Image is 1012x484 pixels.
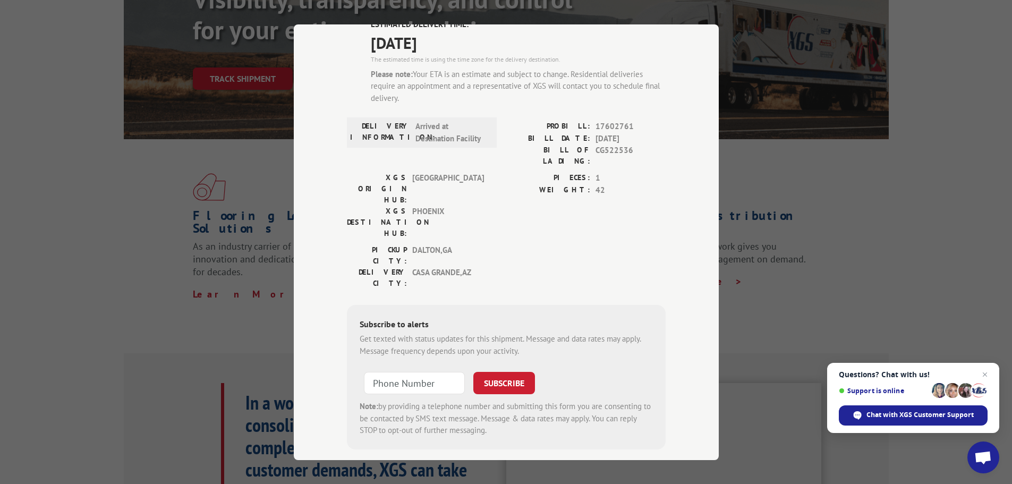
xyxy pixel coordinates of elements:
span: DALTON , GA [412,244,484,267]
span: 42 [596,184,666,196]
label: BILL DATE: [506,132,590,145]
div: Get texted with status updates for this shipment. Message and data rates may apply. Message frequ... [360,333,653,357]
div: The estimated time is using the time zone for the delivery destination. [371,54,666,64]
strong: Please note: [371,69,413,79]
span: [GEOGRAPHIC_DATA] [412,172,484,206]
button: SUBSCRIBE [473,372,535,394]
span: CASA GRANDE , AZ [412,267,484,289]
label: XGS DESTINATION HUB: [347,206,407,239]
span: [DATE] [371,30,666,54]
label: DELIVERY CITY: [347,267,407,289]
label: PROBILL: [506,121,590,133]
span: PHOENIX [412,206,484,239]
label: WEIGHT: [506,184,590,196]
span: 1 [596,172,666,184]
div: Subscribe to alerts [360,318,653,333]
label: PICKUP CITY: [347,244,407,267]
label: DELIVERY INFORMATION: [350,121,410,145]
div: Open chat [967,441,999,473]
span: Questions? Chat with us! [839,370,988,379]
span: [DATE] [596,132,666,145]
div: Chat with XGS Customer Support [839,405,988,426]
label: ESTIMATED DELIVERY TIME: [371,19,666,31]
span: Support is online [839,387,928,395]
label: PIECES: [506,172,590,184]
span: Chat with XGS Customer Support [866,410,974,420]
span: Close chat [979,368,991,381]
div: by providing a telephone number and submitting this form you are consenting to be contacted by SM... [360,401,653,437]
label: BILL OF LADING: [506,145,590,167]
div: Your ETA is an estimate and subject to change. Residential deliveries require an appointment and ... [371,68,666,104]
input: Phone Number [364,372,465,394]
label: XGS ORIGIN HUB: [347,172,407,206]
span: 17602761 [596,121,666,133]
span: CG522536 [596,145,666,167]
span: Arrived at Destination Facility [415,121,487,145]
strong: Note: [360,401,378,411]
